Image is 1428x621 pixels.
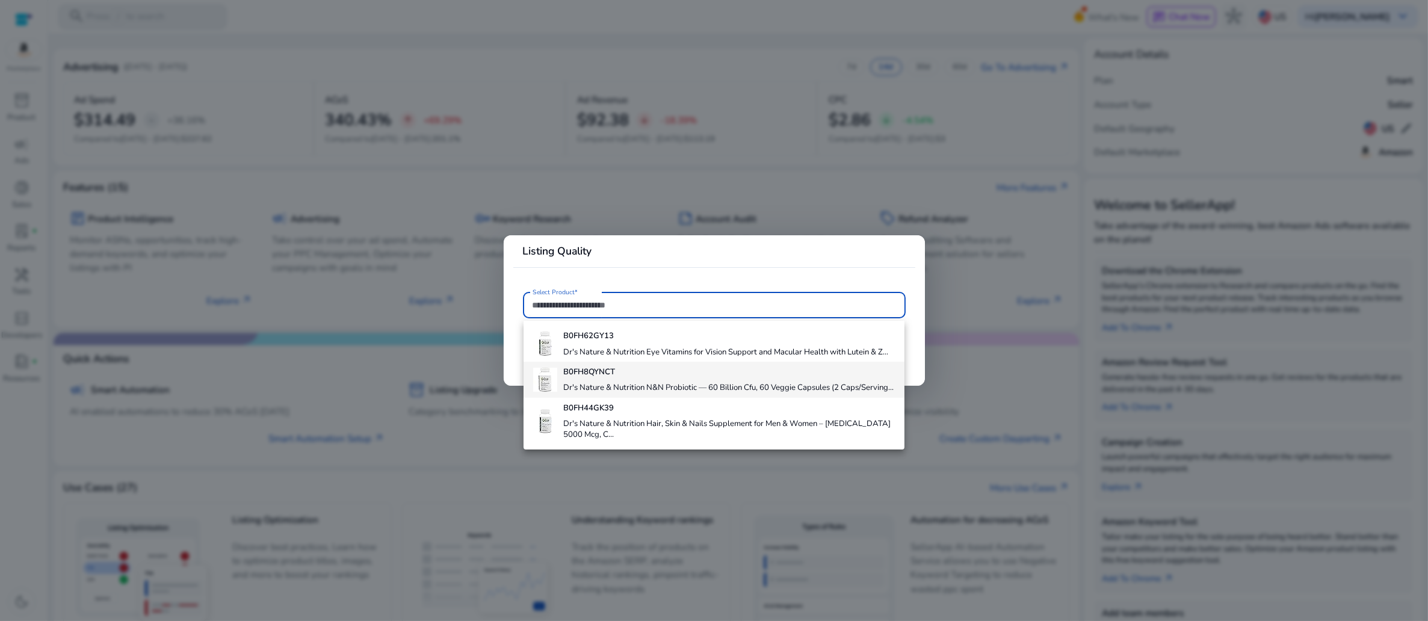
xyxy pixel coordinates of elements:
[533,368,557,392] img: 41swXBBDcwL._AC_US40_.jpg
[533,332,557,356] img: 4177ud3iVrL._AC_US40_.jpg
[563,419,894,440] h4: Dr's Nature & Nutrition Hair, Skin & Nails Supplement for Men & Women – [MEDICAL_DATA] 5000 Mcg, ...
[533,288,577,297] mat-label: Select Product*
[563,347,888,358] h4: Dr's Nature & Nutrition Eye Vitamins for Vision Support and Macular Health with Lutein & Z...
[563,383,894,394] h4: Dr's Nature & Nutrition N&N Probiotic — 60 Billion Cfu, 60 Veggie Capsules (2 Caps/Serving...
[533,409,557,433] img: 41ICkUZHvFL._AC_US40_.jpg
[563,366,615,377] b: B0FH8QYNCT
[563,403,614,413] b: B0FH44GK39
[523,244,592,258] b: Listing Quality
[563,330,614,341] b: B0FH62GY13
